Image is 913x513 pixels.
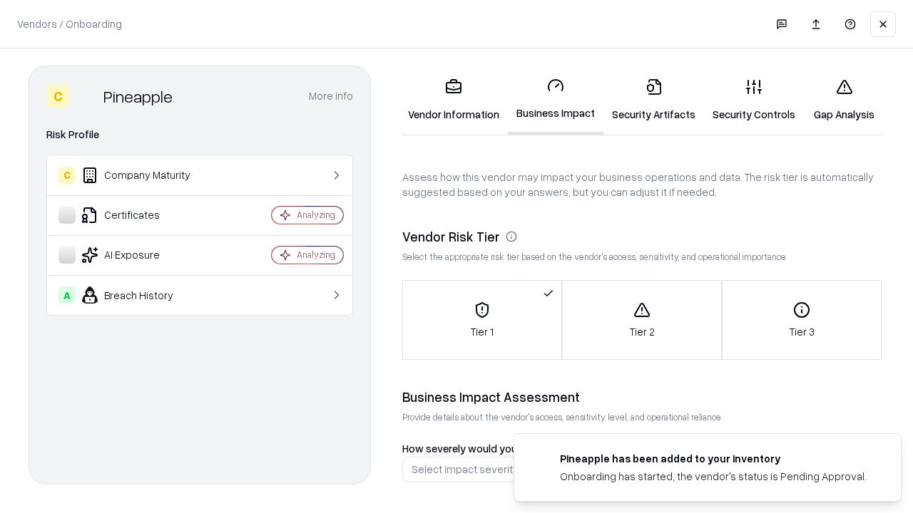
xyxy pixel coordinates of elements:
a: Business Impact [508,66,603,135]
label: How severely would your business be impacted if this vendor became unavailable? [402,442,793,455]
div: Vendor Risk Tier [402,228,882,245]
div: Company Maturity [58,167,229,184]
div: Pineapple has been added to your inventory [560,451,867,466]
div: C [58,167,76,184]
button: Select impact severity... [402,457,882,482]
a: Security Controls [704,67,804,133]
p: Tier 1 [471,324,494,339]
p: Select the appropriate risk tier based on the vendor's access, sensitivity, and operational impor... [402,251,882,263]
img: Pineapple [75,85,98,108]
img: pineappleenergy.com [531,451,549,468]
div: Onboarding has started, the vendor's status is Pending Approval. [560,469,867,484]
p: Assess how this vendor may impact your business operations and data. The risk tier is automatical... [402,170,882,199]
p: Tier 3 [790,324,815,339]
p: Tier 2 [630,324,655,339]
p: Vendors / Onboarding [17,16,122,31]
div: Pineapple [103,85,173,108]
a: Gap Analysis [804,67,884,133]
div: Breach History [58,286,229,304]
div: Certificates [58,207,229,224]
a: Vendor Information [399,67,508,133]
p: Provide details about the vendor's access, sensitivity level, and operational reliance [402,411,882,423]
div: A [58,286,76,304]
div: AI Exposure [58,247,229,264]
button: More info [309,83,353,109]
div: Analyzing [297,209,335,221]
div: Risk Profile [46,126,353,143]
div: Analyzing [297,249,335,261]
a: Security Artifacts [603,67,704,133]
div: C [46,85,69,108]
div: Select impact severity... [412,462,524,477]
div: Business Impact Assessment [402,388,882,405]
